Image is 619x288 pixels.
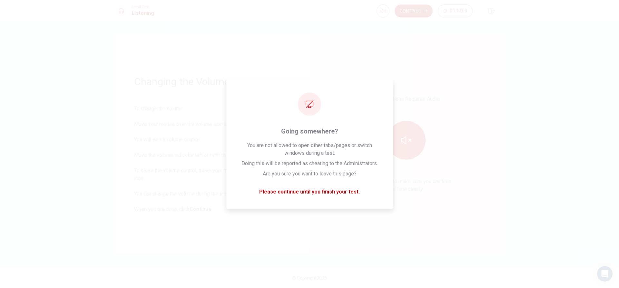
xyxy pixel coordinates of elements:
[450,8,467,14] span: 00:10:00
[190,206,211,212] b: Continue
[438,5,473,17] button: 00:10:00
[395,5,433,17] button: Continue
[134,75,291,88] h1: Changing the Volume
[373,95,440,103] p: This Sections Requires Audio
[132,5,154,9] span: Level Test
[134,105,291,213] div: To change the volume: Move your mouse over the volume icon at the top of the screen. You will see...
[597,266,613,282] div: Open Intercom Messenger
[361,178,451,193] p: Click the icon to make sure you can hear the tune clearly.
[292,275,327,281] span: © Copyright 2025
[132,9,154,17] h1: Listening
